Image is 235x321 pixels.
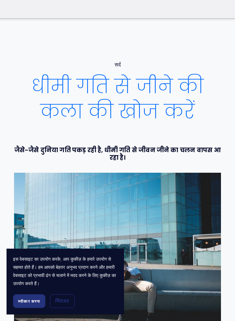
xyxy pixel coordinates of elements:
font: गिरावट [55,298,70,304]
font: जैसे-जैसे दुनिया गति पकड़ रही है, धीमी गति से जीवन जीने का चलन वापस आ रहा है। [14,146,222,162]
font: स्वीकार करना [18,299,40,304]
section: कुकी बैनर [7,249,124,314]
button: गिरावट [50,294,75,308]
font: धीमी गति से जीने की कला की खोज करें [31,73,204,125]
button: स्वीकार करना [13,294,45,308]
font: इस वेबसाइट का उपयोग करके, आप कुकीज़ के हमारे उपयोग से सहमत होते हैं। हम आपको बेहतर अनुभव प्रदान क... [13,256,116,286]
a: सर्द [115,61,121,68]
